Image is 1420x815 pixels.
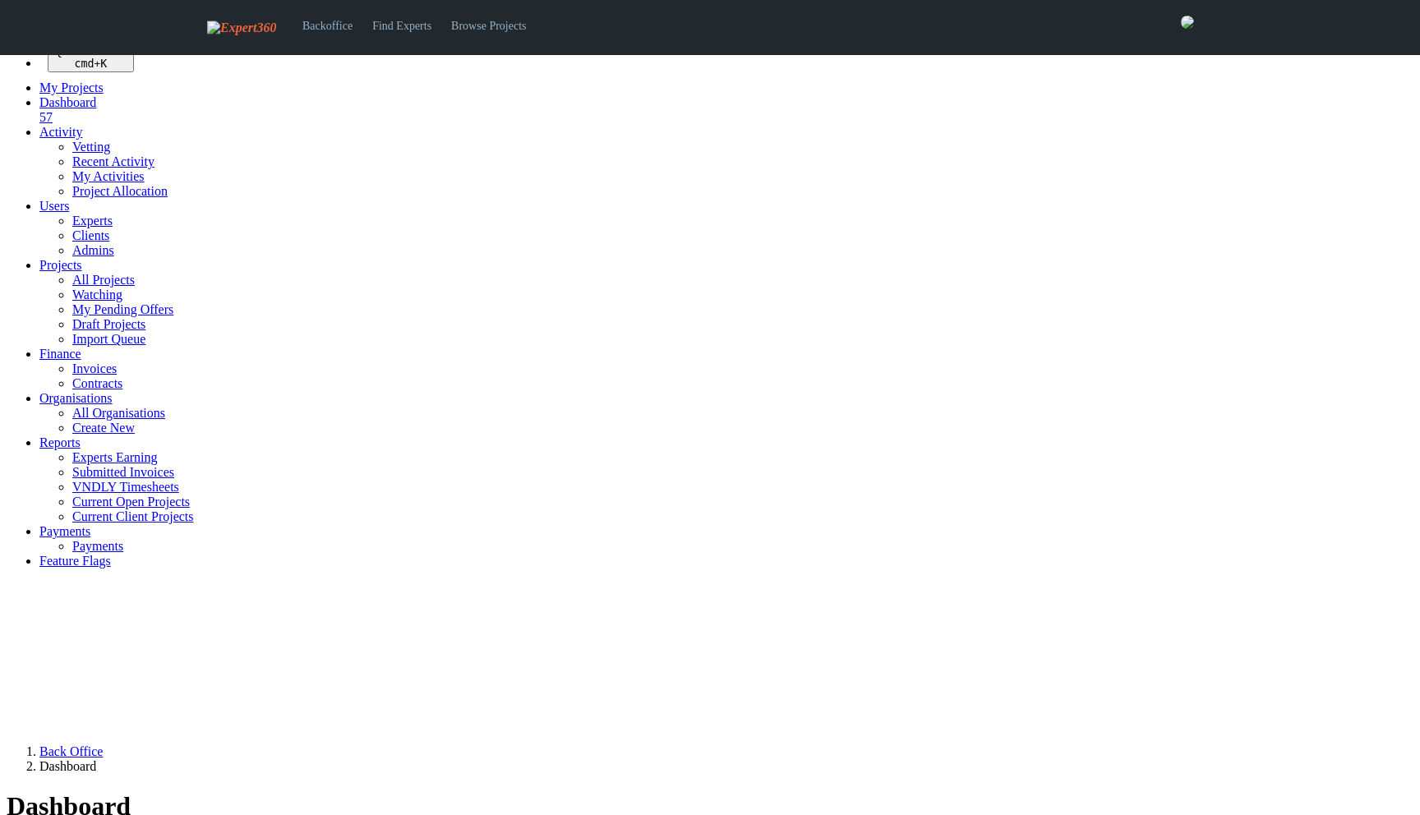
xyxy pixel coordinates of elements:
a: Project Allocation [72,184,168,198]
a: Users [39,199,69,213]
a: Experts Earning [72,450,158,464]
a: Clients [72,228,109,242]
a: Current Open Projects [72,495,190,509]
span: 57 [39,110,53,124]
a: Import Queue [72,332,145,346]
a: Activity [39,125,82,139]
a: Admins [72,243,114,257]
a: Create New [72,421,135,435]
a: Submitted Invoices [72,465,174,479]
a: VNDLY Timesheets [72,480,179,494]
a: Back Office [39,744,103,758]
a: Organisations [39,391,113,405]
a: Recent Activity [72,154,154,168]
a: My Activities [72,169,145,183]
a: Draft Projects [72,317,145,331]
img: aacfd360-1189-4d2c-8c99-f915b2c139f3-normal.png [1181,16,1194,29]
a: Payments [72,539,123,553]
a: Current Client Projects [72,509,194,523]
div: + [54,58,127,70]
a: Watching [72,288,122,302]
a: Payments [39,524,90,538]
a: Finance [39,347,81,361]
a: Feature Flags [39,554,111,568]
a: Projects [39,258,82,272]
a: Contracts [72,376,122,390]
a: Invoices [72,361,117,375]
button: Quick search... cmd+K [48,43,134,72]
span: Dashboard [39,95,96,109]
a: Dashboard 57 [39,95,1413,125]
a: Vetting [72,140,110,154]
li: Dashboard [39,759,1413,774]
a: My Projects [39,81,104,94]
img: Expert360 [207,21,276,35]
a: Experts [72,214,113,228]
a: All Projects [72,273,135,287]
a: All Organisations [72,406,165,420]
a: My Pending Offers [72,302,173,316]
a: Reports [39,435,81,449]
kbd: cmd [74,58,94,70]
kbd: K [100,58,107,70]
